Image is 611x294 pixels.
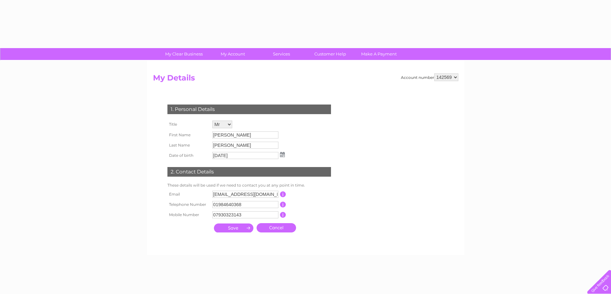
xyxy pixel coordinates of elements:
th: Telephone Number [166,199,211,210]
a: My Account [206,48,259,60]
input: Information [280,212,286,218]
img: ... [280,152,285,157]
th: First Name [166,130,211,140]
div: 1. Personal Details [167,105,331,114]
a: My Clear Business [157,48,210,60]
a: Customer Help [304,48,357,60]
th: Last Name [166,140,211,150]
input: Information [280,191,286,197]
input: Information [280,202,286,207]
a: Services [255,48,308,60]
div: Account number [401,73,458,81]
h2: My Details [153,73,458,86]
input: Submit [214,223,253,232]
th: Date of birth [166,150,211,161]
a: Cancel [257,223,296,232]
div: 2. Contact Details [167,167,331,177]
th: Title [166,119,211,130]
th: Mobile Number [166,210,211,220]
th: Email [166,189,211,199]
a: Make A Payment [352,48,405,60]
td: These details will be used if we need to contact you at any point in time. [166,181,333,189]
